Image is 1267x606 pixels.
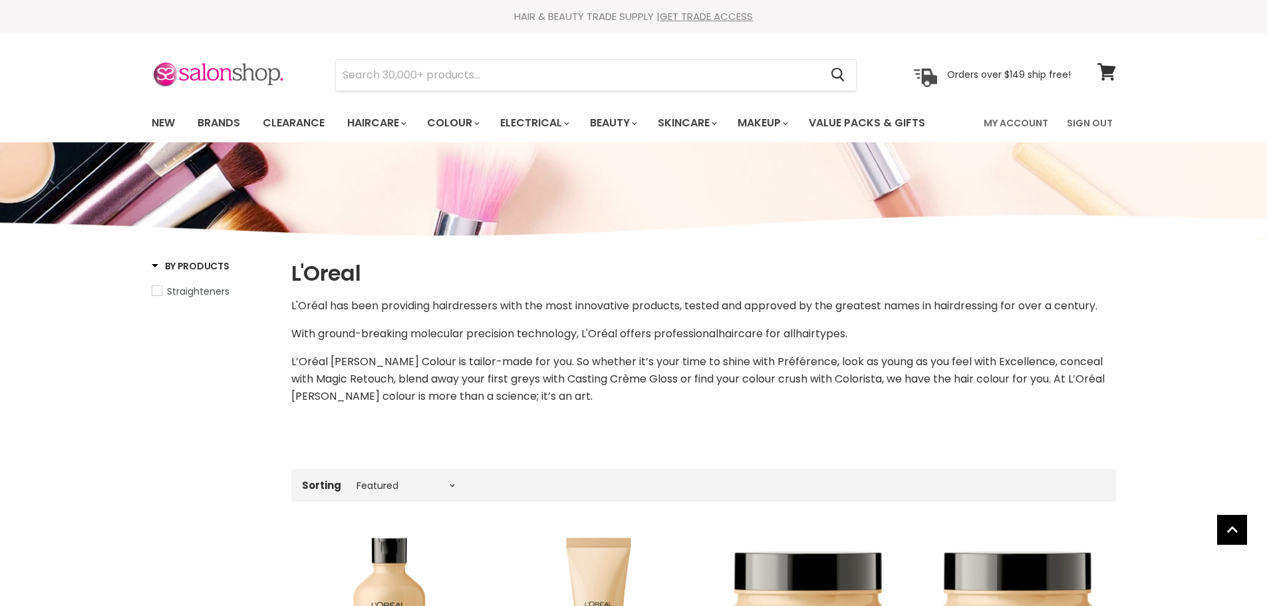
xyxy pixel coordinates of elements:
[135,104,1133,142] nav: Main
[947,69,1071,80] p: Orders over $149 ship free!
[815,326,847,341] span: types.
[648,109,725,137] a: Skincare
[253,109,335,137] a: Clearance
[142,104,956,142] ul: Main menu
[291,326,718,341] span: With ground-breaking molecular precision technology, L'Oréal offers professional
[152,284,275,299] a: Straighteners
[135,10,1133,23] div: HAIR & BEAUTY TRADE SUPPLY |
[490,109,577,137] a: Electrical
[291,259,1116,287] h1: L'Oreal
[738,326,795,341] span: care for all
[660,9,753,23] a: GET TRADE ACCESS
[302,480,341,491] label: Sorting
[142,109,185,137] a: New
[417,109,488,137] a: Colour
[291,353,1116,405] p: L’Oréal [PERSON_NAME] Colour is tailor-made for you. So whether it’s your time to shine with Préf...
[335,59,857,91] form: Product
[188,109,250,137] a: Brands
[728,109,796,137] a: Makeup
[167,285,229,298] span: Straighteners
[336,60,821,90] input: Search
[799,109,935,137] a: Value Packs & Gifts
[1059,109,1121,137] a: Sign Out
[152,259,229,273] h3: By Products
[976,109,1056,137] a: My Account
[821,60,856,90] button: Search
[337,109,414,137] a: Haircare
[291,298,1097,313] span: L'Oréal has been providing hairdressers with the most innovative products, tested and approved by...
[291,325,1116,343] p: hair hair
[580,109,645,137] a: Beauty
